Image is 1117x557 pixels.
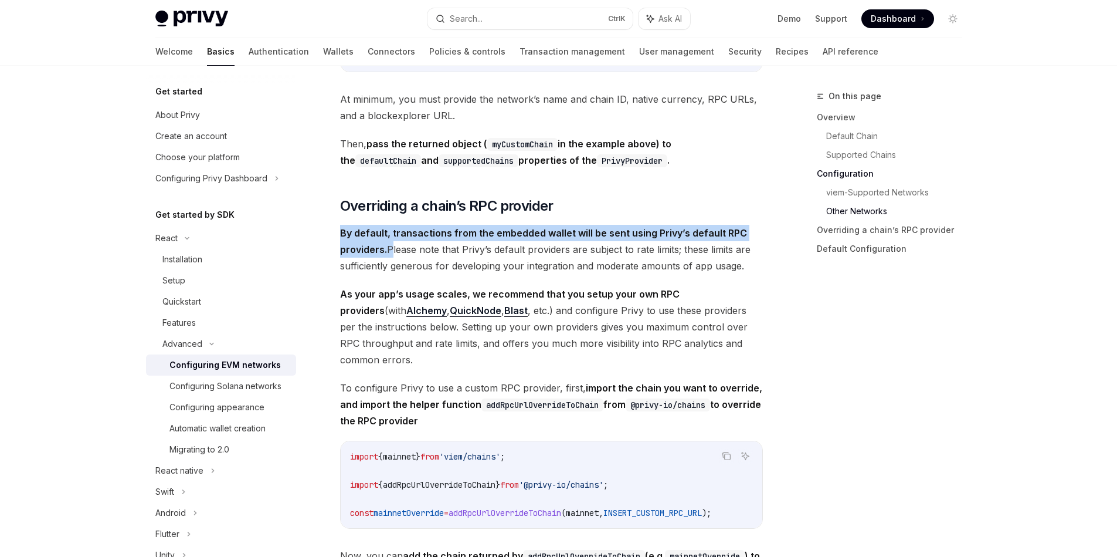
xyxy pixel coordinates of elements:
[566,508,599,518] span: mainnet
[146,397,296,418] a: Configuring appearance
[146,376,296,397] a: Configuring Solana networks
[439,451,500,462] span: 'viem/chains'
[603,508,702,518] span: INSERT_CUSTOM_RPC_URL
[378,451,383,462] span: {
[519,480,603,490] span: '@privy-io/chains'
[861,9,934,28] a: Dashboard
[340,91,763,124] span: At minimum, you must provide the network’s name and chain ID, native currency, RPC URLs, and a bl...
[340,138,671,166] strong: pass the returned object ( in the example above) to the and properties of the .
[439,154,518,167] code: supportedChains
[599,508,603,518] span: ,
[450,305,501,317] a: QuickNode
[368,38,415,66] a: Connectors
[323,38,354,66] a: Wallets
[146,312,296,333] a: Features
[481,399,603,411] code: addRpcUrlOverrideToChain
[778,13,801,25] a: Demo
[817,108,972,127] a: Overview
[815,13,847,25] a: Support
[597,154,667,167] code: PrivyProvider
[450,12,483,26] div: Search...
[817,164,972,183] a: Configuration
[603,480,608,490] span: ;
[427,8,633,29] button: Search...CtrlK
[146,104,296,126] a: About Privy
[340,197,554,215] span: Overriding a chain’s RPC provider
[350,508,374,518] span: const
[500,451,505,462] span: ;
[495,480,500,490] span: }
[728,38,762,66] a: Security
[444,508,449,518] span: =
[155,150,240,164] div: Choose your platform
[429,38,505,66] a: Policies & controls
[146,147,296,168] a: Choose your platform
[826,127,972,146] a: Default Chain
[340,227,747,255] strong: By default, transactions from the embedded wallet will be sent using Privy’s default RPC providers.
[169,421,266,436] div: Automatic wallet creation
[500,480,519,490] span: from
[817,221,972,239] a: Overriding a chain’s RPC provider
[340,380,763,429] span: To configure Privy to use a custom RPC provider, first,
[340,382,762,427] strong: import the chain you want to override, and import the helper function from to override the RPC pr...
[823,38,878,66] a: API reference
[162,295,201,309] div: Quickstart
[416,451,420,462] span: }
[340,288,680,316] strong: As your app’s usage scales, we recommend that you setup your own RPC providers
[406,305,447,317] a: Alchemy
[155,231,178,245] div: React
[826,183,972,202] a: viem-Supported Networks
[383,480,495,490] span: addRpcUrlOverrideToChain
[146,249,296,270] a: Installation
[146,439,296,460] a: Migrating to 2.0
[340,136,763,168] span: Then,
[520,38,625,66] a: Transaction management
[374,508,444,518] span: mainnetOverride
[719,448,734,464] button: Copy the contents from the code block
[340,225,763,274] span: Please note that Privy’s default providers are subject to rate limits; these limits are sufficien...
[420,451,439,462] span: from
[155,108,200,122] div: About Privy
[817,239,972,258] a: Default Configuration
[155,464,203,478] div: React native
[169,443,229,457] div: Migrating to 2.0
[608,14,626,23] span: Ctrl K
[162,316,196,330] div: Features
[162,337,202,351] div: Advanced
[169,400,264,414] div: Configuring appearance
[249,38,309,66] a: Authentication
[487,138,558,151] code: myCustomChain
[776,38,809,66] a: Recipes
[162,274,185,288] div: Setup
[350,451,378,462] span: import
[504,305,528,317] a: Blast
[658,13,682,25] span: Ask AI
[383,451,416,462] span: mainnet
[155,527,179,541] div: Flutter
[207,38,235,66] a: Basics
[626,399,710,411] code: @privy-io/chains
[146,355,296,376] a: Configuring EVM networks
[155,208,235,222] h5: Get started by SDK
[639,8,690,29] button: Ask AI
[738,448,753,464] button: Ask AI
[146,126,296,147] a: Create an account
[155,171,267,185] div: Configuring Privy Dashboard
[155,485,174,499] div: Swift
[826,202,972,221] a: Other Networks
[146,270,296,291] a: Setup
[561,508,566,518] span: (
[702,508,711,518] span: );
[350,480,378,490] span: import
[162,252,202,266] div: Installation
[155,11,228,27] img: light logo
[871,13,916,25] span: Dashboard
[155,129,227,143] div: Create an account
[155,85,202,99] h5: Get started
[340,286,763,368] span: (with , , , etc.) and configure Privy to use these providers per the instructions below. Setting ...
[378,480,383,490] span: {
[146,418,296,439] a: Automatic wallet creation
[169,379,281,393] div: Configuring Solana networks
[826,146,972,164] a: Supported Chains
[829,89,881,103] span: On this page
